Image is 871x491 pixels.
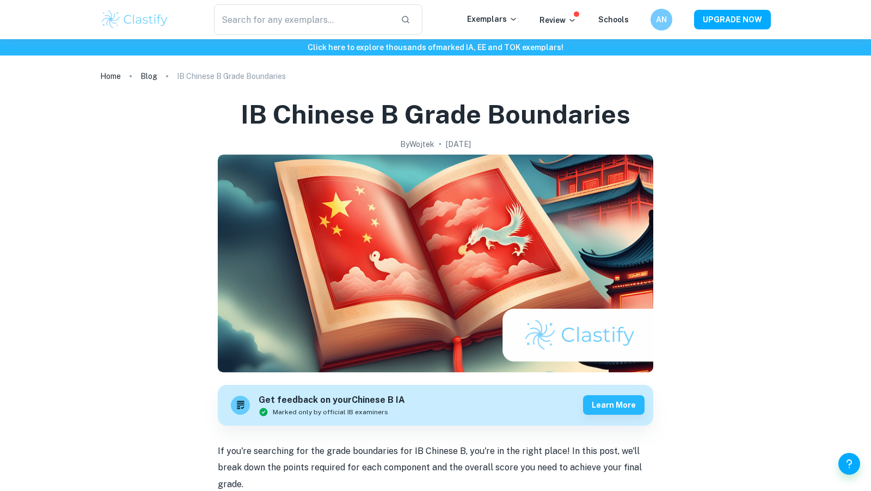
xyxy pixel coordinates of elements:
img: Clastify logo [100,9,169,30]
button: AN [651,9,672,30]
input: Search for any exemplars... [214,4,392,35]
p: Exemplars [467,13,518,25]
p: IB Chinese B Grade Boundaries [177,70,286,82]
a: Get feedback on yourChinese B IAMarked only by official IB examinersLearn more [218,385,653,426]
button: Help and Feedback [838,453,860,475]
p: Review [539,14,576,26]
a: Home [100,69,121,84]
h1: IB Chinese B Grade Boundaries [241,97,630,132]
button: Learn more [583,395,645,415]
h2: [DATE] [446,138,471,150]
h2: By Wojtek [400,138,434,150]
span: Marked only by official IB examiners [273,407,388,417]
button: UPGRADE NOW [694,10,771,29]
h6: AN [655,14,668,26]
img: IB Chinese B Grade Boundaries cover image [218,155,653,372]
p: • [439,138,441,150]
h6: Get feedback on your Chinese B IA [259,394,405,407]
h6: Click here to explore thousands of marked IA, EE and TOK exemplars ! [2,41,869,53]
a: Schools [598,15,629,24]
a: Blog [140,69,157,84]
